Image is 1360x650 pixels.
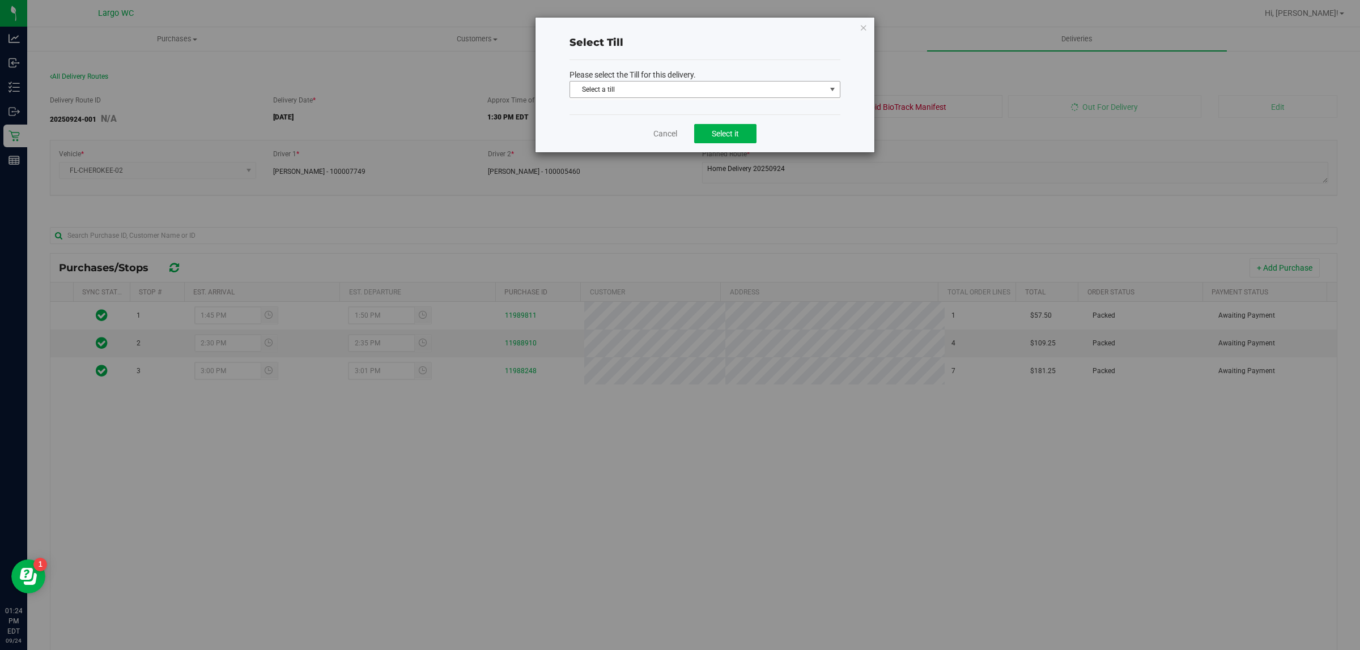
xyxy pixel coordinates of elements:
button: Select it [694,124,756,143]
span: Select it [712,129,739,138]
iframe: Resource center unread badge [33,558,47,571]
span: select [825,82,839,97]
span: Select Till [569,36,623,49]
a: Cancel [653,128,677,139]
p: Please select the Till for this delivery. [569,69,840,81]
iframe: Resource center [11,559,45,593]
span: Select a till [570,82,826,97]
